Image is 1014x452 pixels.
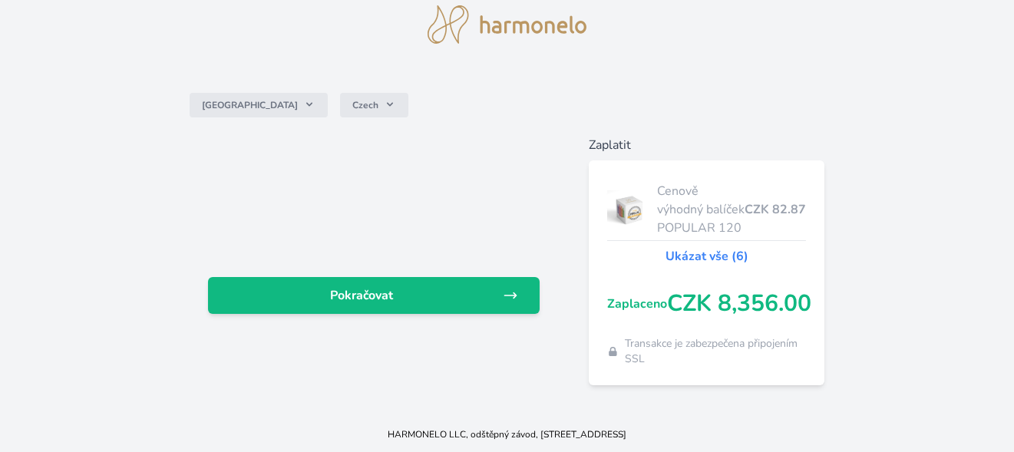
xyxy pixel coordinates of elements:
span: [GEOGRAPHIC_DATA] [202,99,298,111]
span: Pokračovat [220,286,503,305]
a: Pokračovat [208,277,540,314]
button: Czech [340,93,408,117]
span: Cenově výhodný balíček POPULAR 120 [657,182,745,237]
a: Ukázat vše (6) [666,247,748,266]
img: popular.jpg [607,190,651,229]
h6: Zaplatit [589,136,824,154]
span: CZK 8,356.00 [667,290,811,318]
span: Transakce je zabezpečena připojením SSL [625,336,806,367]
span: Czech [352,99,378,111]
span: Zaplaceno [607,295,667,313]
span: CZK 82.87 [745,200,806,219]
img: logo.svg [428,5,587,44]
button: [GEOGRAPHIC_DATA] [190,93,328,117]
